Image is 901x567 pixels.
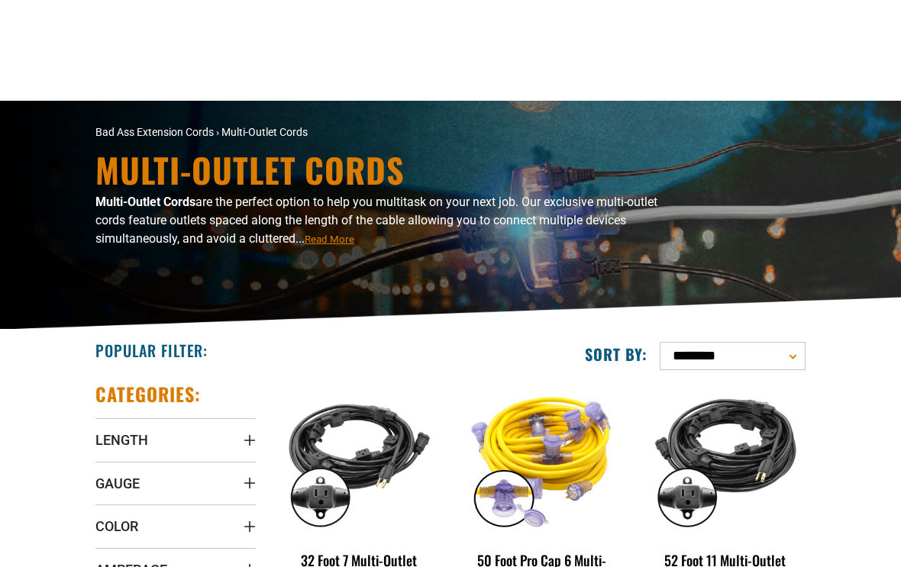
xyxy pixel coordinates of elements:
img: black [643,385,808,533]
span: Gauge [95,475,140,492]
img: yellow [460,385,625,533]
label: Sort by: [585,344,647,364]
span: Color [95,517,138,535]
summary: Color [95,504,256,547]
nav: breadcrumbs [95,124,561,140]
summary: Length [95,418,256,461]
span: Length [95,431,148,449]
span: › [216,126,219,138]
h2: Popular Filter: [95,340,208,360]
span: Multi-Outlet Cords [221,126,308,138]
span: Read More [305,234,354,245]
span: are the perfect option to help you multitask on your next job. Our exclusive multi-outlet cords f... [95,195,657,246]
b: Multi-Outlet Cords [95,195,195,209]
img: black [276,385,441,533]
a: Bad Ass Extension Cords [95,126,214,138]
summary: Gauge [95,462,256,504]
h1: Multi-Outlet Cords [95,153,683,187]
h2: Categories: [95,382,201,406]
